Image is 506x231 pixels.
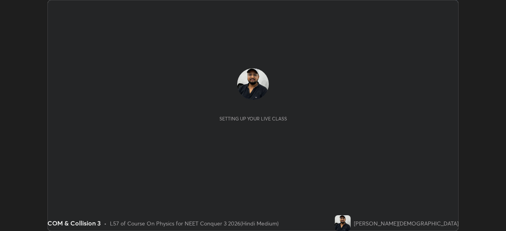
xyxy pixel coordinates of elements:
div: [PERSON_NAME][DEMOGRAPHIC_DATA] [354,219,459,227]
div: COM & Collision 3 [47,218,101,228]
img: 1899b2883f274fe6831501f89e15059c.jpg [237,68,269,100]
div: • [104,219,107,227]
div: Setting up your live class [219,116,287,122]
div: L57 of Course On Physics for NEET Conquer 3 2026(Hindi Medium) [110,219,279,227]
img: 1899b2883f274fe6831501f89e15059c.jpg [335,215,351,231]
